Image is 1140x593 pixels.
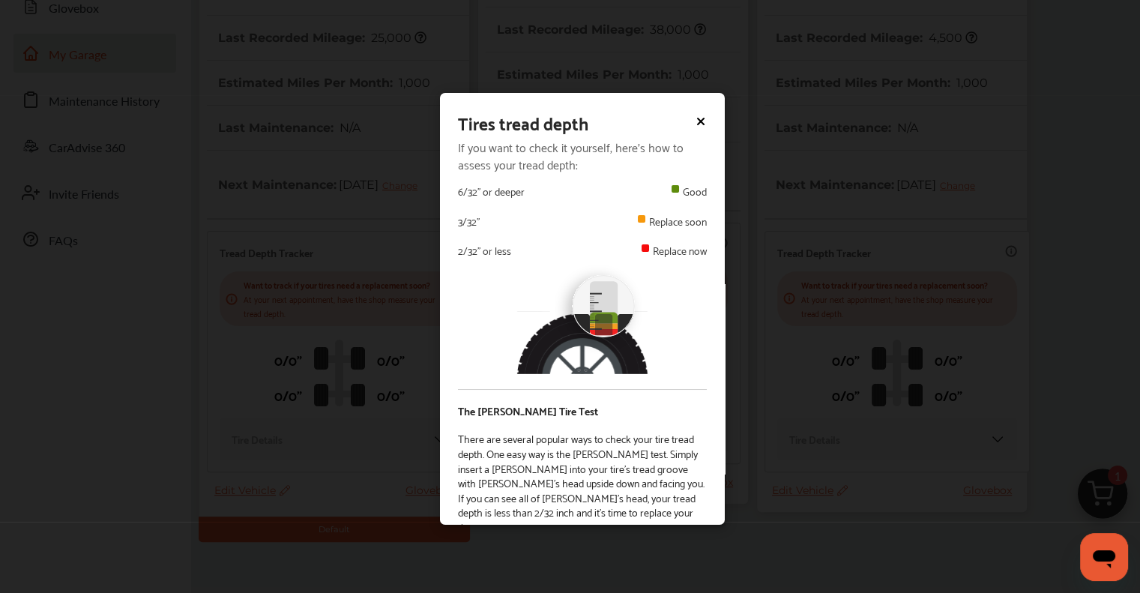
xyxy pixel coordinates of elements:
[457,110,588,134] p: Tires tread depth
[683,183,707,198] p: Good
[457,139,706,172] p: If you want to check it yourself, here's how to assess your tread depth:
[457,243,510,258] p: 2/32’’ or less
[457,213,479,228] p: 3/32’’
[515,265,650,373] img: tire-tread-depth.a47f608a.svg
[457,403,706,418] p: The [PERSON_NAME] Tire Test
[653,243,707,258] p: Replace now
[649,213,707,228] p: Replace soon
[457,431,706,534] p: There are several popular ways to check your tire tread depth. One easy way is the [PERSON_NAME] ...
[457,183,524,198] p: 6/32’’ or deeper
[1080,533,1128,581] iframe: Button to launch messaging window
